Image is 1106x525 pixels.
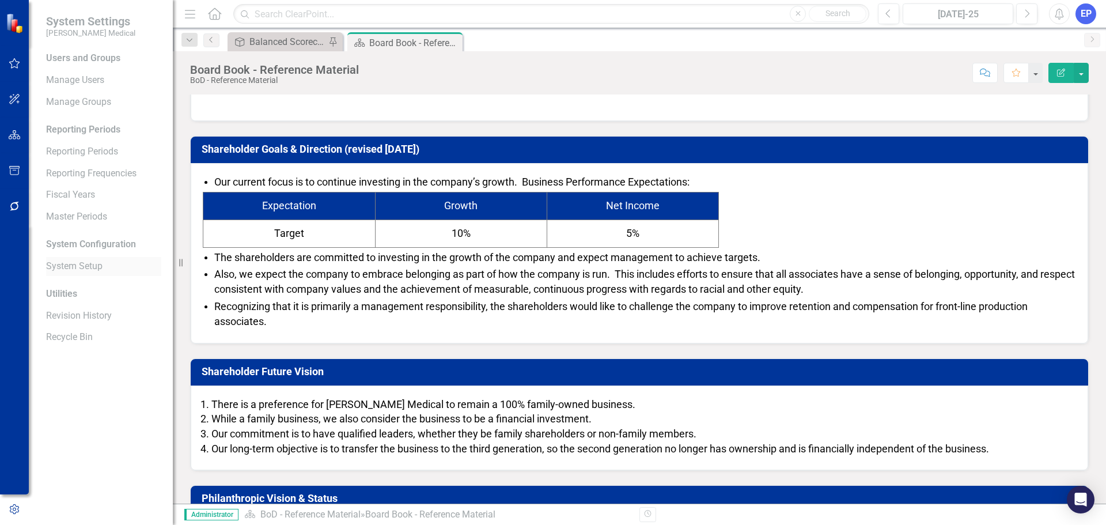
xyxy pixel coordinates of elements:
div: [DATE]-25 [907,7,1009,21]
div: Board Book - Reference Material [190,63,359,76]
span: The shareholders are committed to investing in the growth of the company and expect management to... [214,251,760,263]
button: [DATE]-25 [903,3,1013,24]
span: There is a preference for [PERSON_NAME] Medical to remain a 100% family-owned business. [211,398,635,410]
a: BoD - Reference Material [260,509,361,520]
h3: Shareholder Future Vision [202,366,1081,377]
div: Balanced Scorecard (Daily Huddle) [249,35,325,49]
a: Reporting Frequencies [46,167,161,180]
small: [PERSON_NAME] Medical [46,28,135,37]
div: Board Book - Reference Material [365,509,495,520]
span: Administrator [184,509,238,520]
span: While a family business, we also consider the business to be a financial investment. [211,413,592,425]
span: Growth [444,199,478,211]
div: Utilities [46,288,161,301]
span: Expectation [262,199,316,211]
a: Reporting Periods [46,145,161,158]
h3: Philanthropic Vision & Status [202,493,1081,504]
a: Recycle Bin [46,331,161,344]
img: ClearPoint Strategy [5,12,26,33]
input: Search ClearPoint... [233,4,869,24]
a: Balanced Scorecard (Daily Huddle) [230,35,325,49]
div: » [244,508,631,522]
span: 10% [452,227,471,239]
button: Search [809,6,866,22]
a: Revision History [46,309,161,323]
div: Board Book - Reference Material [369,36,460,50]
span: Our long-term objective is to transfer the business to the third generation, so the second genera... [211,443,989,455]
span: Net Income [606,199,660,211]
span: Target [274,227,304,239]
span: Also, we expect the company to embrace belonging as part of how the company is run. This includes... [214,268,1075,295]
span: System Settings [46,14,135,28]
div: BoD - Reference Material [190,76,359,85]
button: EP [1075,3,1096,24]
a: Fiscal Years [46,188,161,202]
div: Open Intercom Messenger [1067,486,1094,513]
a: System Setup [46,260,161,273]
span: Search [825,9,850,18]
span: 5% [626,227,639,239]
div: Reporting Periods [46,123,161,137]
div: Users and Groups [46,52,161,65]
h3: Shareholder Goals & Direction (revised [DATE]) [202,143,1081,155]
div: System Configuration [46,238,161,251]
span: Recognizing that it is primarily a management responsibility, the shareholders would like to chal... [214,300,1028,327]
a: Manage Groups [46,96,161,109]
span: Our current focus is to continue investing in the company’s growth. Business Performance Expectat... [214,176,690,188]
span: Our commitment is to have qualified leaders, whether they be family shareholders or non-family me... [211,428,696,440]
a: Master Periods [46,210,161,224]
a: Manage Users [46,74,161,87]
